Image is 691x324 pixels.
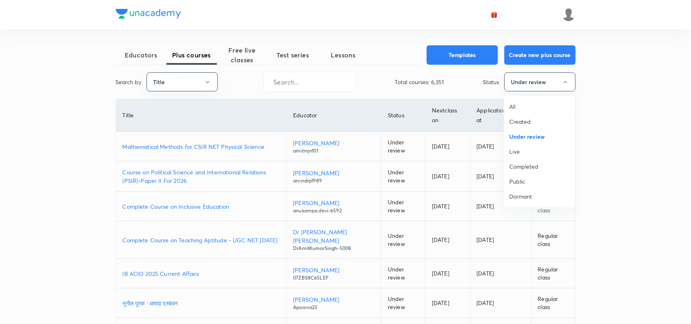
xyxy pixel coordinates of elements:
[509,147,570,156] span: Live
[509,117,570,126] span: Created
[509,192,570,201] span: Dormant
[509,102,570,111] span: All
[509,162,570,171] span: Completed
[509,132,570,141] span: Under review
[509,177,570,186] span: Public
